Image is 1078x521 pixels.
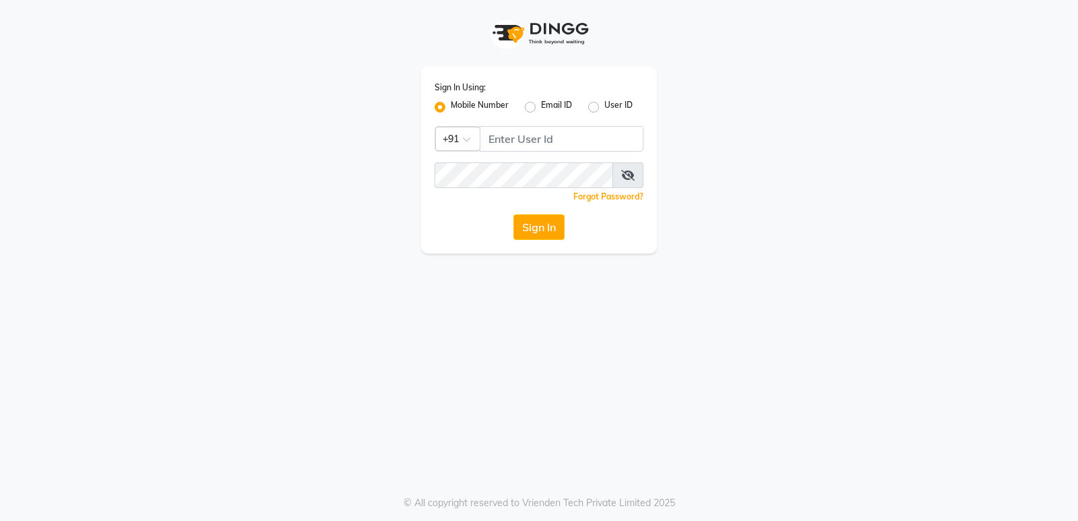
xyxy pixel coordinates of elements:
input: Username [435,162,613,188]
label: User ID [604,99,633,115]
a: Forgot Password? [573,191,643,202]
label: Sign In Using: [435,82,486,94]
label: Email ID [541,99,572,115]
img: logo1.svg [485,13,593,53]
input: Username [480,126,643,152]
button: Sign In [513,214,565,240]
label: Mobile Number [451,99,509,115]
